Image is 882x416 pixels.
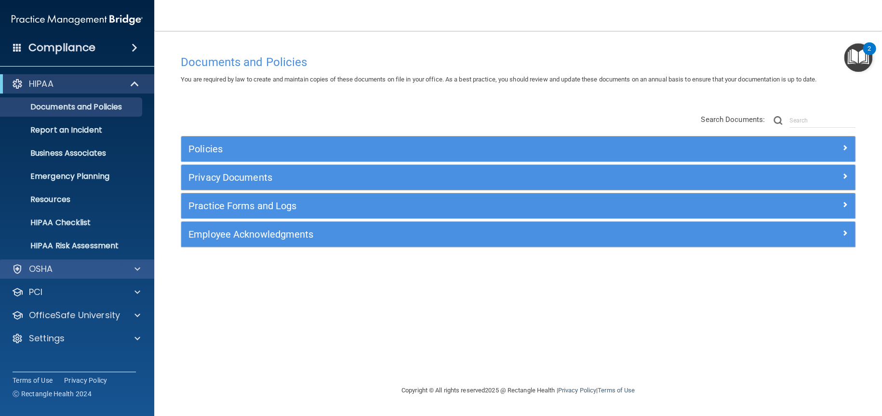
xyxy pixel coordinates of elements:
h4: Compliance [28,41,95,54]
a: Privacy Documents [188,170,848,185]
p: OfficeSafe University [29,309,120,321]
p: Documents and Policies [6,102,138,112]
h5: Employee Acknowledgments [188,229,680,240]
p: HIPAA Risk Assessment [6,241,138,251]
a: Terms of Use [598,387,635,394]
span: You are required by law to create and maintain copies of these documents on file in your office. ... [181,76,816,83]
img: PMB logo [12,10,143,29]
h5: Privacy Documents [188,172,680,183]
a: PCI [12,286,140,298]
a: Practice Forms and Logs [188,198,848,214]
p: Emergency Planning [6,172,138,181]
p: PCI [29,286,42,298]
div: Copyright © All rights reserved 2025 @ Rectangle Health | | [342,375,694,406]
a: HIPAA [12,78,140,90]
p: Resources [6,195,138,204]
h5: Policies [188,144,680,154]
p: Settings [29,333,65,344]
p: OSHA [29,263,53,275]
span: Search Documents: [701,115,765,124]
div: 2 [868,49,871,61]
p: HIPAA Checklist [6,218,138,228]
span: Ⓒ Rectangle Health 2024 [13,389,92,399]
a: OSHA [12,263,140,275]
h5: Practice Forms and Logs [188,201,680,211]
button: Open Resource Center, 2 new notifications [844,43,872,72]
p: Business Associates [6,148,138,158]
p: HIPAA [29,78,53,90]
a: Terms of Use [13,376,53,385]
h4: Documents and Policies [181,56,855,68]
a: Privacy Policy [558,387,596,394]
p: Report an Incident [6,125,138,135]
a: Settings [12,333,140,344]
a: Privacy Policy [64,376,107,385]
a: OfficeSafe University [12,309,140,321]
input: Search [789,113,855,128]
a: Employee Acknowledgments [188,227,848,242]
img: ic-search.3b580494.png [774,116,782,125]
a: Policies [188,141,848,157]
